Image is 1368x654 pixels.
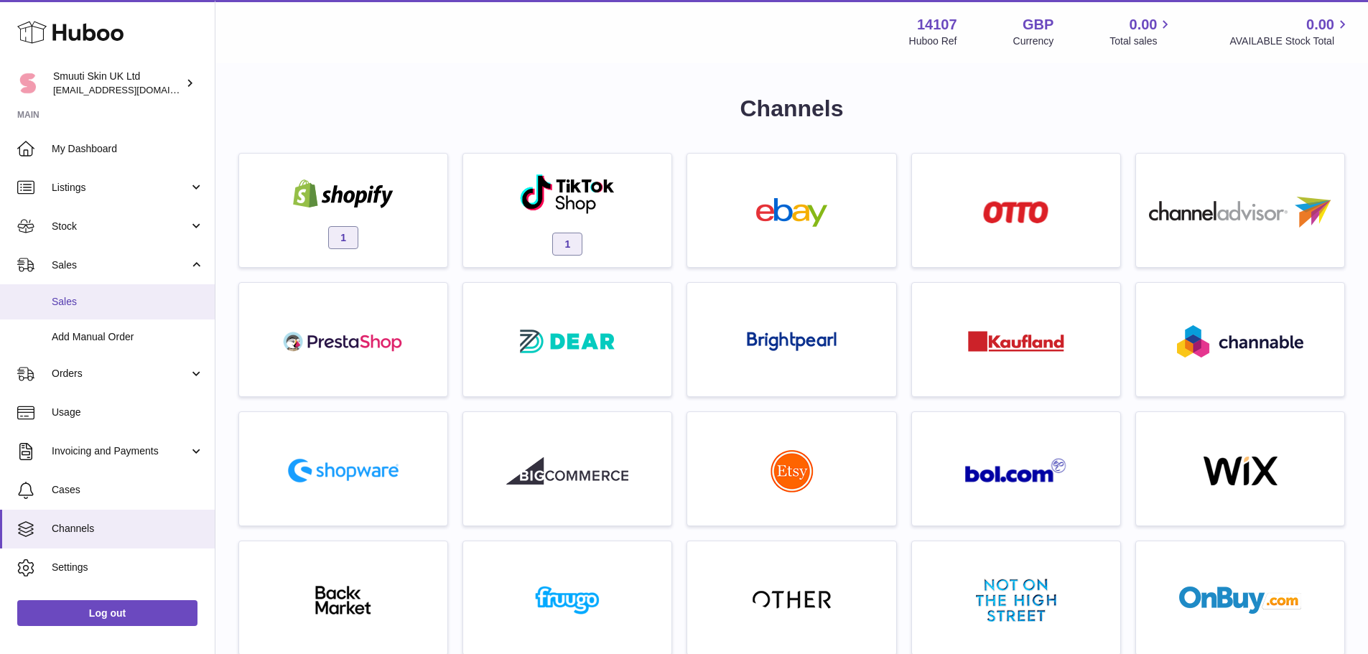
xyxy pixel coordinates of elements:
[1130,15,1158,34] span: 0.00
[506,586,628,615] img: fruugo
[747,332,837,352] img: roseta-brightpearl
[919,548,1113,648] a: notonthehighstreet
[1143,161,1337,260] a: roseta-channel-advisor
[52,483,204,497] span: Cases
[1143,419,1337,518] a: wix
[909,34,957,48] div: Huboo Ref
[919,161,1113,260] a: roseta-otto
[976,579,1056,622] img: notonthehighstreet
[470,290,664,389] a: roseta-dear
[1229,15,1351,48] a: 0.00 AVAILABLE Stock Total
[52,444,189,458] span: Invoicing and Payments
[52,295,204,309] span: Sales
[52,142,204,156] span: My Dashboard
[52,330,204,344] span: Add Manual Order
[1109,15,1173,48] a: 0.00 Total sales
[1179,586,1301,615] img: onbuy
[246,548,440,648] a: backmarket
[282,179,404,208] img: shopify
[246,290,440,389] a: roseta-prestashop
[917,15,957,34] strong: 14107
[731,198,853,227] img: ebay
[470,548,664,648] a: fruugo
[470,161,664,260] a: roseta-tiktokshop 1
[919,290,1113,389] a: roseta-kaufland
[694,161,888,260] a: ebay
[1177,325,1303,358] img: roseta-channable
[552,233,582,256] span: 1
[753,589,832,611] img: other
[965,458,1067,483] img: roseta-bol
[771,449,814,492] img: roseta-etsy
[53,70,182,97] div: Smuuti Skin UK Ltd
[52,181,189,195] span: Listings
[1229,34,1351,48] span: AVAILABLE Stock Total
[52,367,189,380] span: Orders
[52,220,189,233] span: Stock
[1023,15,1053,34] strong: GBP
[1179,457,1301,485] img: wix
[968,331,1064,352] img: roseta-kaufland
[519,173,616,215] img: roseta-tiktokshop
[1149,197,1331,228] img: roseta-channel-advisor
[282,453,404,488] img: roseta-shopware
[1109,34,1173,48] span: Total sales
[516,325,619,358] img: roseta-dear
[1143,290,1337,389] a: roseta-channable
[52,522,204,536] span: Channels
[694,548,888,648] a: other
[52,561,204,574] span: Settings
[983,201,1048,223] img: roseta-otto
[53,84,211,95] span: [EMAIL_ADDRESS][DOMAIN_NAME]
[694,419,888,518] a: roseta-etsy
[1013,34,1054,48] div: Currency
[506,457,628,485] img: roseta-bigcommerce
[52,406,204,419] span: Usage
[328,226,358,249] span: 1
[1143,548,1337,648] a: onbuy
[919,419,1113,518] a: roseta-bol
[470,419,664,518] a: roseta-bigcommerce
[282,586,404,615] img: backmarket
[282,327,404,356] img: roseta-prestashop
[246,161,440,260] a: shopify 1
[52,258,189,272] span: Sales
[238,93,1345,124] h1: Channels
[694,290,888,389] a: roseta-brightpearl
[246,419,440,518] a: roseta-shopware
[1306,15,1334,34] span: 0.00
[17,600,197,626] a: Log out
[17,73,39,94] img: internalAdmin-14107@internal.huboo.com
